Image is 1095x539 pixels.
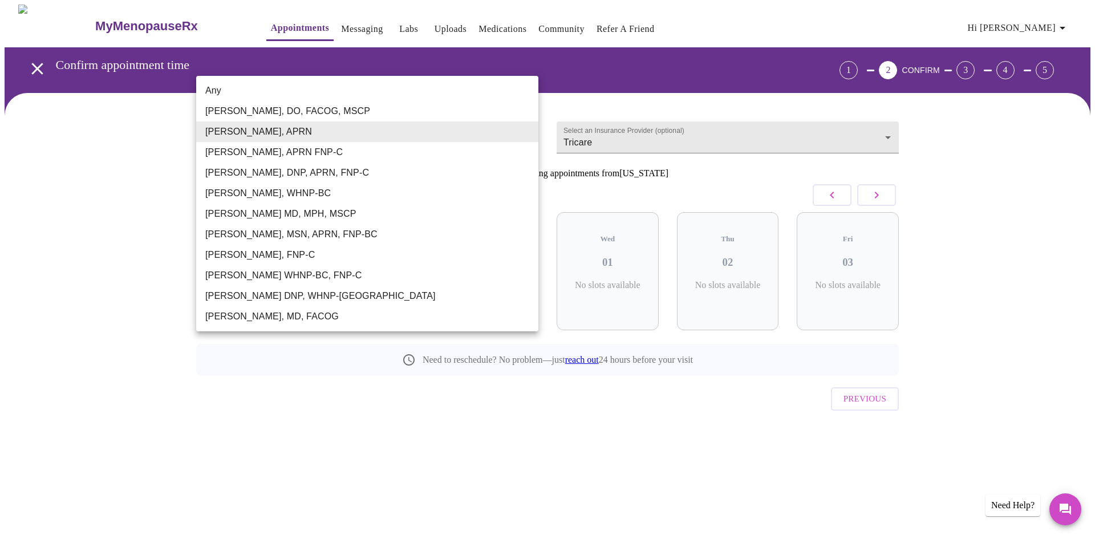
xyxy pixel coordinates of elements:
li: [PERSON_NAME], DO, FACOG, MSCP [196,101,538,121]
li: [PERSON_NAME] WHNP-BC, FNP-C [196,265,538,286]
li: [PERSON_NAME] MD, MPH, MSCP [196,204,538,224]
li: Any [196,80,538,101]
li: [PERSON_NAME], DNP, APRN, FNP-C [196,163,538,183]
li: [PERSON_NAME], WHNP-BC [196,183,538,204]
li: [PERSON_NAME], MD, FACOG [196,306,538,327]
li: [PERSON_NAME], FNP-C [196,245,538,265]
li: [PERSON_NAME] DNP, WHNP-[GEOGRAPHIC_DATA] [196,286,538,306]
li: [PERSON_NAME], MSN, APRN, FNP-BC [196,224,538,245]
li: [PERSON_NAME], APRN FNP-C [196,142,538,163]
li: [PERSON_NAME], APRN [196,121,538,142]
